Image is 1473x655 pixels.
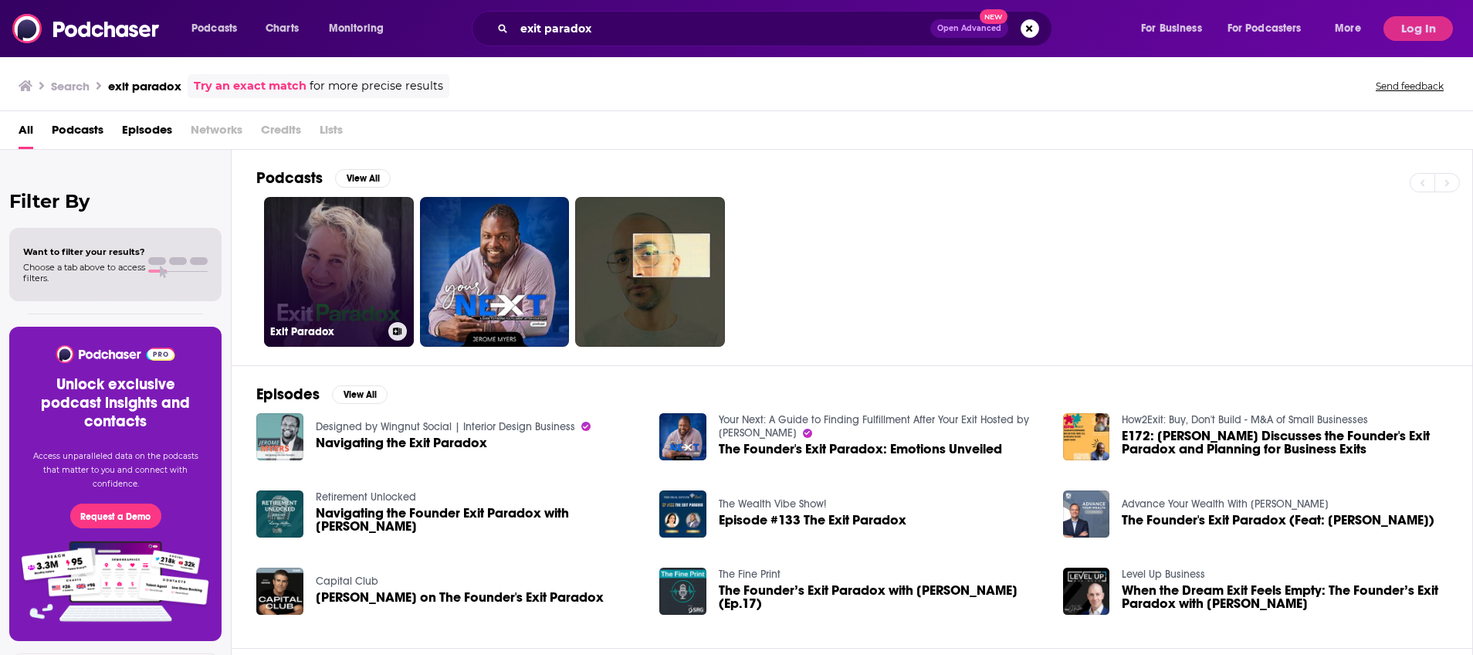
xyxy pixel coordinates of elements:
a: Navigating the Founder Exit Paradox with Jerome Meyers [316,507,642,533]
button: Send feedback [1371,80,1448,93]
h3: Search [51,79,90,93]
h3: exit paradox [108,79,181,93]
img: Navigating the Exit Paradox [256,413,303,460]
span: Charts [266,18,299,39]
input: Search podcasts, credits, & more... [514,16,930,41]
img: The Founder's Exit Paradox (Feat: Jerome Myers) [1063,490,1110,538]
button: Request a Demo [70,504,161,528]
span: E172: [PERSON_NAME] Discusses the Founder's Exit Paradox and Planning for Business Exits [1122,429,1448,456]
img: Podchaser - Follow, Share and Rate Podcasts [12,14,161,43]
button: open menu [1217,16,1324,41]
a: The Founder’s Exit Paradox with Jerome Myers (Ep.17) [719,584,1045,610]
span: Want to filter your results? [23,246,145,257]
a: Episodes [122,117,172,149]
a: Level Up Business [1122,568,1205,581]
span: Monitoring [329,18,384,39]
a: Designed by Wingnut Social | Interior Design Business [316,420,575,433]
span: Open Advanced [937,25,1001,32]
img: The Founder's Exit Paradox: Emotions Unveiled [659,413,706,460]
span: More [1335,18,1361,39]
button: Log In [1383,16,1453,41]
a: All [19,117,33,149]
a: EpisodesView All [256,385,388,404]
button: View All [335,169,391,188]
a: Try an exact match [194,77,306,95]
a: E172: Jerome Myers Discusses the Founder's Exit Paradox and Planning for Business Exits [1122,429,1448,456]
button: open menu [1130,16,1221,41]
span: Lists [320,117,343,149]
span: Navigating the Founder Exit Paradox with [PERSON_NAME] [316,507,642,533]
a: When the Dream Exit Feels Empty: The Founder’s Exit Paradox with Jerome Myers [1122,584,1448,610]
p: Access unparalleled data on the podcasts that matter to you and connect with confidence. [28,450,203,491]
button: View All [332,385,388,404]
img: When the Dream Exit Feels Empty: The Founder’s Exit Paradox with Jerome Myers [1063,568,1110,615]
h3: Unlock exclusive podcast insights and contacts [28,375,203,431]
a: The Fine Print [719,568,781,581]
span: Credits [261,117,301,149]
span: For Podcasters [1227,18,1302,39]
a: Capital Club [316,575,378,588]
button: open menu [1324,16,1380,41]
span: [PERSON_NAME] on The Founder's Exit Paradox [316,591,604,604]
a: The Founder's Exit Paradox (Feat: Jerome Myers) [1122,514,1434,527]
span: New [980,9,1007,24]
span: Networks [191,117,242,149]
a: PodcastsView All [256,168,391,188]
a: Advance Your Wealth With Homer Smith [1122,497,1329,511]
button: open menu [318,16,404,41]
a: Charts [256,16,308,41]
img: Podchaser - Follow, Share and Rate Podcasts [55,345,176,363]
a: Navigating the Exit Paradox [316,436,487,450]
span: Podcasts [191,18,237,39]
h2: Podcasts [256,168,323,188]
h2: Episodes [256,385,320,404]
img: Episode #133 The Exit Paradox [659,490,706,538]
h2: Filter By [9,190,222,212]
img: Pro Features [16,541,215,623]
span: The Founder's Exit Paradox (Feat: [PERSON_NAME]) [1122,514,1434,527]
span: For Business [1141,18,1202,39]
button: open menu [181,16,257,41]
button: Open AdvancedNew [930,19,1008,38]
span: The Founder’s Exit Paradox with [PERSON_NAME] (Ep.17) [719,584,1045,610]
span: Choose a tab above to access filters. [23,262,145,283]
img: Navigating the Founder Exit Paradox with Jerome Meyers [256,490,303,538]
a: Episode #133 The Exit Paradox [719,514,906,527]
h3: Exit Paradox [270,325,382,338]
a: Podcasts [52,117,103,149]
a: Retirement Unlocked [316,490,416,504]
a: Exit Paradox [264,197,414,347]
a: Jerome Myers on The Founder's Exit Paradox [316,591,604,604]
a: Your Next: A Guide to Finding Fulfillment After Your Exit Hosted by Jerome Myers [719,413,1029,439]
a: The Wealth Vibe Show! [719,497,826,511]
a: How2Exit: Buy, Don't Build - M&A of Small Businesses [1122,413,1368,426]
span: for more precise results [310,77,443,95]
img: Jerome Myers on The Founder's Exit Paradox [256,568,303,615]
div: Search podcasts, credits, & more... [486,11,1067,46]
img: The Founder’s Exit Paradox with Jerome Myers (Ep.17) [659,568,706,615]
a: The Founder's Exit Paradox: Emotions Unveiled [719,443,1002,456]
span: When the Dream Exit Feels Empty: The Founder’s Exit Paradox with [PERSON_NAME] [1122,584,1448,610]
img: E172: Jerome Myers Discusses the Founder's Exit Paradox and Planning for Business Exits [1063,413,1110,460]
